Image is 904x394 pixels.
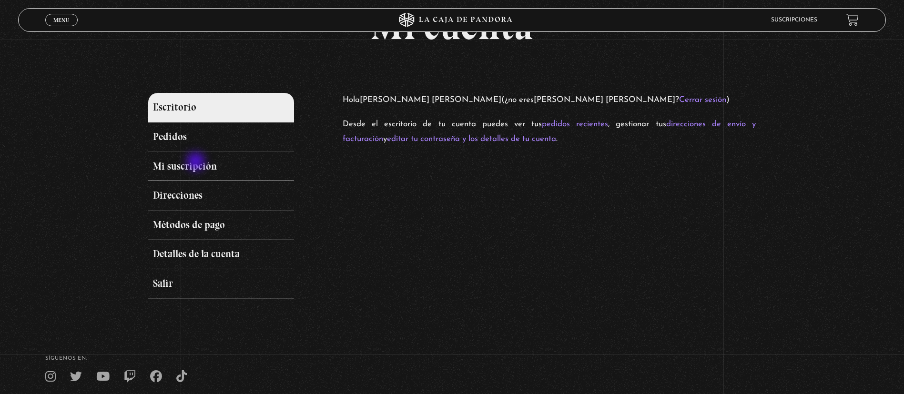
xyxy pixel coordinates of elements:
[387,135,556,143] a: editar tu contraseña y los detalles de tu cuenta
[148,152,294,182] a: Mi suscripción
[148,211,294,240] a: Métodos de pago
[343,117,756,146] p: Desde el escritorio de tu cuenta puedes ver tus , gestionar tus y .
[343,93,756,108] p: Hola (¿no eres ? )
[542,120,608,128] a: pedidos recientes
[679,96,726,104] a: Cerrar sesión
[148,181,294,211] a: Direcciones
[148,240,294,269] a: Detalles de la cuenta
[360,96,501,104] strong: [PERSON_NAME] [PERSON_NAME]
[148,93,294,122] a: Escritorio
[148,122,294,152] a: Pedidos
[846,13,859,26] a: View your shopping cart
[53,17,69,23] span: Menu
[51,25,73,31] span: Cerrar
[343,120,756,143] a: direcciones de envío y facturación
[148,93,330,298] nav: Páginas de cuenta
[148,7,756,45] h1: Mi cuenta
[148,269,294,299] a: Salir
[45,356,859,361] h4: SÍguenos en:
[771,17,817,23] a: Suscripciones
[534,96,675,104] strong: [PERSON_NAME] [PERSON_NAME]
